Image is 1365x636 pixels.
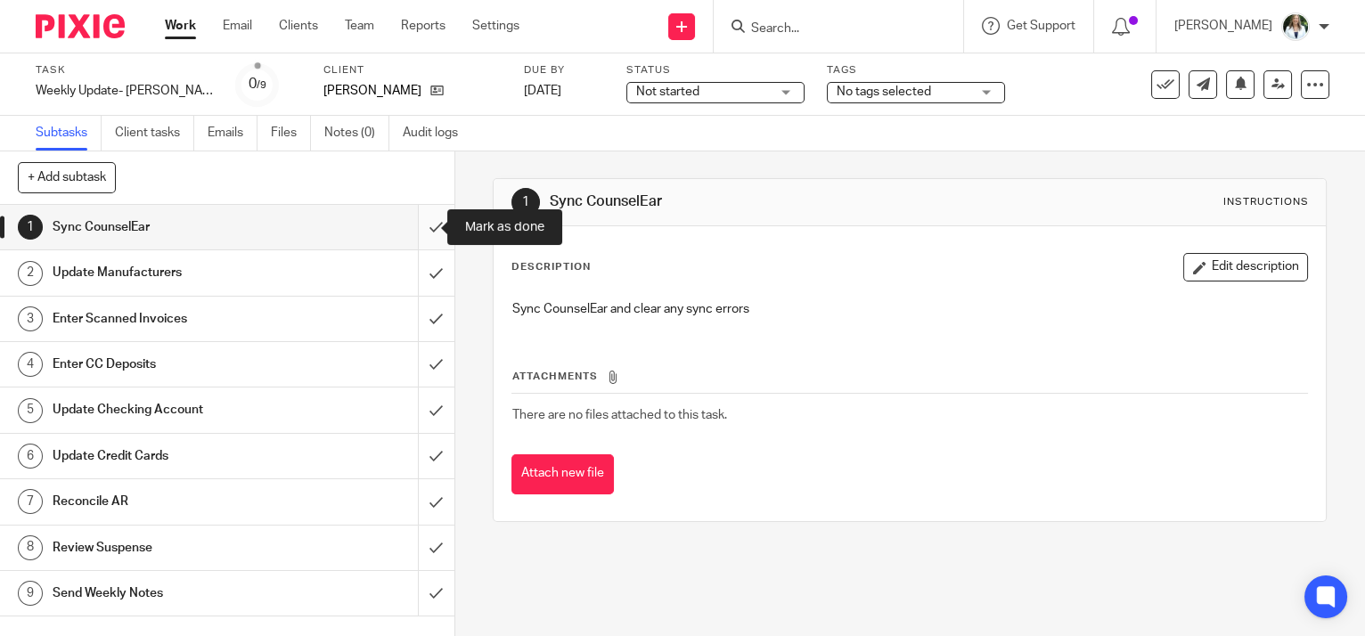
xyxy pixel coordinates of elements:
[279,17,318,35] a: Clients
[53,443,284,469] h1: Update Credit Cards
[345,17,374,35] a: Team
[271,116,311,151] a: Files
[511,260,591,274] p: Description
[249,74,266,94] div: 0
[18,398,43,423] div: 5
[18,162,116,192] button: + Add subtask
[1281,12,1310,41] img: Robynn%20Maedl%20-%202025.JPG
[53,351,284,378] h1: Enter CC Deposits
[472,17,519,35] a: Settings
[1007,20,1075,32] span: Get Support
[636,86,699,98] span: Not started
[257,80,266,90] small: /9
[511,188,540,216] div: 1
[36,14,125,38] img: Pixie
[53,396,284,423] h1: Update Checking Account
[18,581,43,606] div: 9
[323,63,502,77] label: Client
[524,63,604,77] label: Due by
[223,17,252,35] a: Email
[524,85,561,97] span: [DATE]
[36,116,102,151] a: Subtasks
[18,215,43,240] div: 1
[323,82,421,100] p: [PERSON_NAME]
[18,535,43,560] div: 8
[512,409,727,421] span: There are no files attached to this task.
[53,259,284,286] h1: Update Manufacturers
[827,63,1005,77] label: Tags
[1222,195,1308,209] div: Instructions
[36,63,214,77] label: Task
[208,116,257,151] a: Emails
[550,192,948,211] h1: Sync CounselEar
[511,454,614,494] button: Attach new file
[512,371,598,381] span: Attachments
[36,82,214,100] div: Weekly Update- Mitchell
[512,300,1307,318] p: Sync CounselEar and clear any sync errors
[401,17,445,35] a: Reports
[36,82,214,100] div: Weekly Update- [PERSON_NAME]
[18,444,43,469] div: 6
[749,21,910,37] input: Search
[165,17,196,35] a: Work
[53,488,284,515] h1: Reconcile AR
[53,580,284,607] h1: Send Weekly Notes
[53,306,284,332] h1: Enter Scanned Invoices
[1183,253,1308,281] button: Edit description
[837,86,931,98] span: No tags selected
[1174,17,1272,35] p: [PERSON_NAME]
[53,214,284,241] h1: Sync CounselEar
[324,116,389,151] a: Notes (0)
[18,261,43,286] div: 2
[18,489,43,514] div: 7
[626,63,805,77] label: Status
[18,306,43,331] div: 3
[115,116,194,151] a: Client tasks
[403,116,471,151] a: Audit logs
[53,534,284,561] h1: Review Suspense
[18,352,43,377] div: 4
